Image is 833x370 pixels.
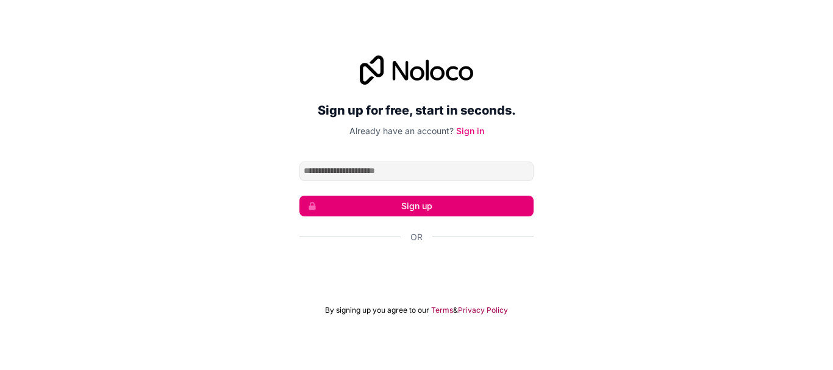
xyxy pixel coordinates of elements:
span: & [453,305,458,315]
a: Privacy Policy [458,305,508,315]
a: Terms [431,305,453,315]
span: By signing up you agree to our [325,305,429,315]
button: Sign up [299,196,534,216]
h2: Sign up for free, start in seconds. [299,99,534,121]
a: Sign in [456,126,484,136]
input: Email address [299,162,534,181]
span: Already have an account? [349,126,454,136]
span: Or [410,231,423,243]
